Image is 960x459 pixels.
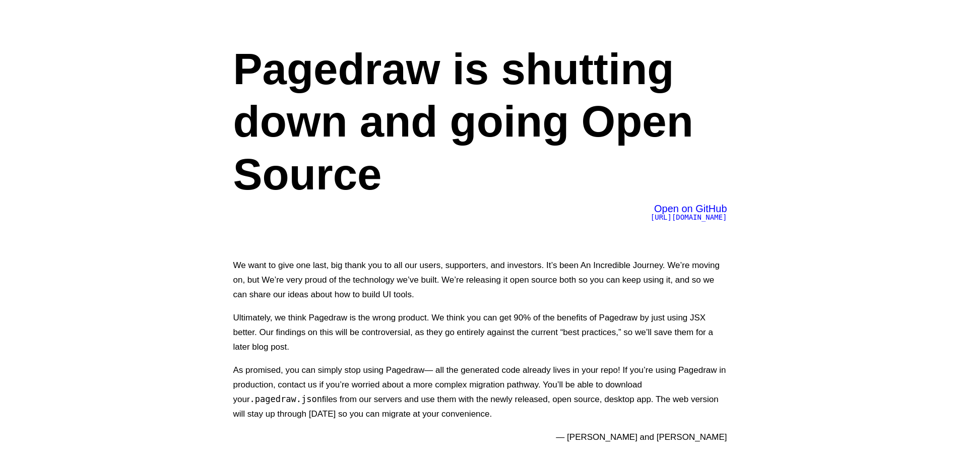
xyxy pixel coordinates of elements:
[233,43,727,201] h1: Pagedraw is shutting down and going Open Source
[233,430,727,444] p: — [PERSON_NAME] and [PERSON_NAME]
[250,394,322,404] code: .pagedraw.json
[651,213,727,221] span: [URL][DOMAIN_NAME]
[651,205,727,221] a: Open on GitHub[URL][DOMAIN_NAME]
[233,258,727,302] p: We want to give one last, big thank you to all our users, supporters, and investors. It’s been An...
[654,203,727,214] span: Open on GitHub
[233,363,727,421] p: As promised, you can simply stop using Pagedraw— all the generated code already lives in your rep...
[233,310,727,354] p: Ultimately, we think Pagedraw is the wrong product. We think you can get 90% of the benefits of P...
